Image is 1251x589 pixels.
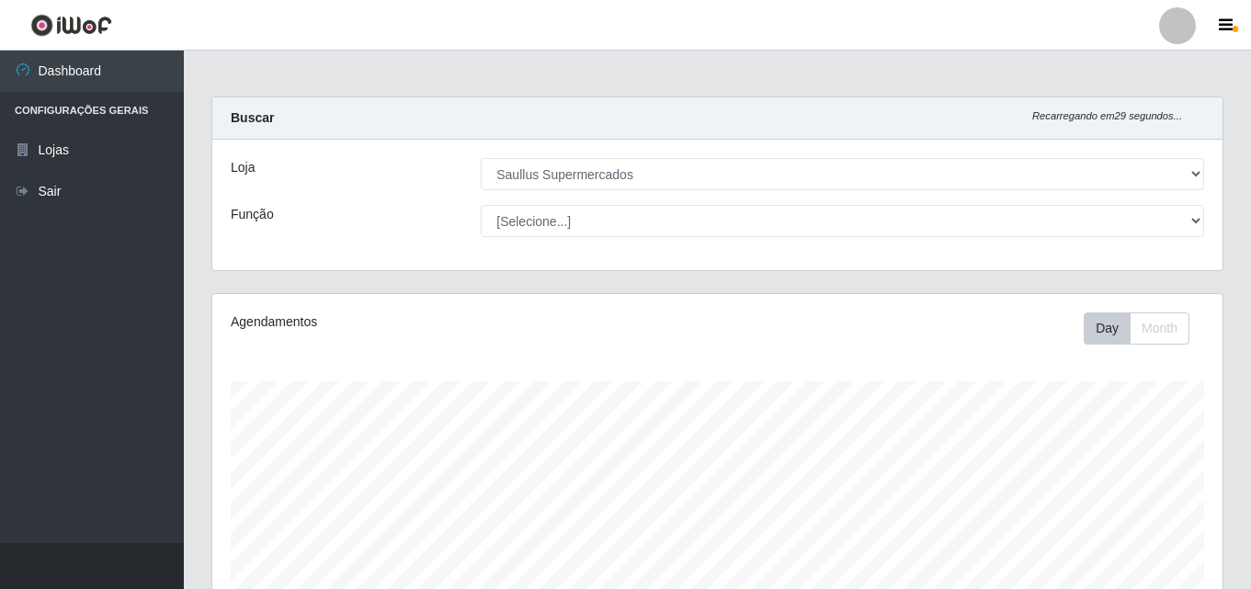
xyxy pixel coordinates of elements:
[231,312,620,332] div: Agendamentos
[1084,312,1189,345] div: First group
[231,205,274,224] label: Função
[1084,312,1131,345] button: Day
[231,158,255,177] label: Loja
[1130,312,1189,345] button: Month
[1032,110,1182,121] i: Recarregando em 29 segundos...
[30,14,112,37] img: CoreUI Logo
[231,110,274,125] strong: Buscar
[1084,312,1204,345] div: Toolbar with button groups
